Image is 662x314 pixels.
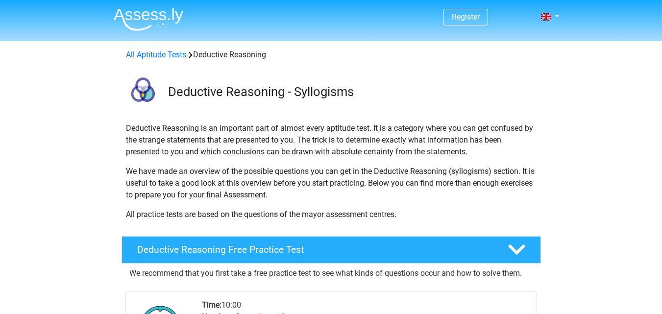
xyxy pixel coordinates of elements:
b: Time: [202,300,221,310]
a: All Aptitude Tests [126,50,186,59]
div: Deductive Reasoning [122,49,540,61]
h3: Deductive Reasoning - Syllogisms [168,84,533,99]
h4: Deductive Reasoning Free Practice Test [137,244,492,255]
p: All practice tests are based on the questions of the mayor assessment centres. [126,209,537,220]
p: We have made an overview of the possible questions you can get in the Deductive Reasoning (syllog... [126,166,537,201]
img: Assessly [114,8,183,31]
a: Deductive Reasoning Free Practice Test [118,236,545,264]
img: deductive reasoning [122,72,164,114]
p: We recommend that you first take a free practice test to see what kinds of questions occur and ho... [129,267,533,279]
a: Register [452,12,480,22]
p: Deductive Reasoning is an important part of almost every aptitude test. It is a category where yo... [126,122,537,158]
